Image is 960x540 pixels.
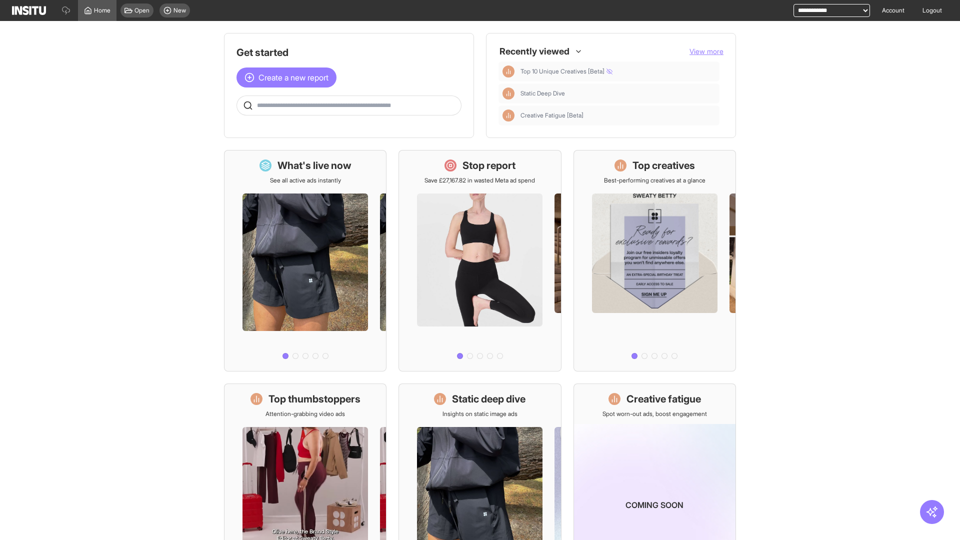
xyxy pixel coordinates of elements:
h1: Static deep dive [452,392,525,406]
span: New [173,6,186,14]
div: Insights [502,109,514,121]
span: Creative Fatigue [Beta] [520,111,583,119]
span: View more [689,47,723,55]
span: Static Deep Dive [520,89,715,97]
p: Best-performing creatives at a glance [604,176,705,184]
div: Insights [502,65,514,77]
span: Create a new report [258,71,328,83]
p: Attention-grabbing video ads [265,410,345,418]
button: Create a new report [236,67,336,87]
a: Top creativesBest-performing creatives at a glance [573,150,736,371]
button: View more [689,46,723,56]
h1: Top creatives [632,158,695,172]
a: Stop reportSave £27,167.82 in wasted Meta ad spend [398,150,561,371]
span: Top 10 Unique Creatives [Beta] [520,67,612,75]
span: Open [134,6,149,14]
p: See all active ads instantly [270,176,341,184]
h1: Stop report [462,158,515,172]
a: What's live nowSee all active ads instantly [224,150,386,371]
span: Top 10 Unique Creatives [Beta] [520,67,715,75]
h1: What's live now [277,158,351,172]
h1: Get started [236,45,461,59]
span: Static Deep Dive [520,89,565,97]
p: Insights on static image ads [442,410,517,418]
span: Home [94,6,110,14]
div: Insights [502,87,514,99]
h1: Top thumbstoppers [268,392,360,406]
img: Logo [12,6,46,15]
p: Save £27,167.82 in wasted Meta ad spend [424,176,535,184]
span: Creative Fatigue [Beta] [520,111,715,119]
